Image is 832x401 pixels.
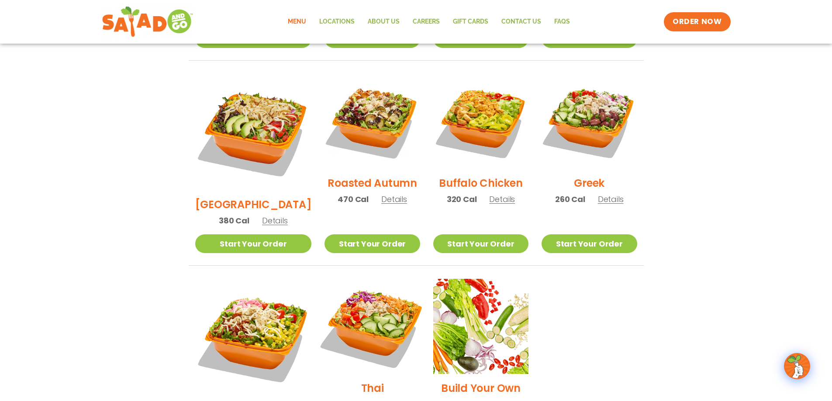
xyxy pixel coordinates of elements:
[361,12,406,32] a: About Us
[281,12,577,32] nav: Menu
[447,193,477,205] span: 320 Cal
[673,17,722,27] span: ORDER NOW
[328,175,417,191] h2: Roasted Autumn
[433,279,528,374] img: Product photo for Build Your Own
[548,12,577,32] a: FAQs
[361,380,384,396] h2: Thai
[433,74,528,169] img: Product photo for Buffalo Chicken Salad
[313,12,361,32] a: Locations
[195,197,312,212] h2: [GEOGRAPHIC_DATA]
[195,279,312,395] img: Product photo for Jalapeño Ranch Salad
[433,234,528,253] a: Start Your Order
[195,74,312,190] img: Product photo for BBQ Ranch Salad
[495,12,548,32] a: Contact Us
[439,175,522,191] h2: Buffalo Chicken
[381,194,407,205] span: Details
[555,193,585,205] span: 260 Cal
[325,234,420,253] a: Start Your Order
[325,74,420,169] img: Product photo for Roasted Autumn Salad
[446,12,495,32] a: GIFT CARDS
[664,12,730,31] a: ORDER NOW
[441,380,521,396] h2: Build Your Own
[542,74,637,169] img: Product photo for Greek Salad
[195,234,312,253] a: Start Your Order
[598,194,624,205] span: Details
[316,271,428,382] img: Product photo for Thai Salad
[262,215,288,226] span: Details
[281,12,313,32] a: Menu
[102,4,194,39] img: new-SAG-logo-768×292
[338,193,369,205] span: 470 Cal
[489,194,515,205] span: Details
[219,215,249,226] span: 380 Cal
[542,234,637,253] a: Start Your Order
[406,12,446,32] a: Careers
[785,354,809,378] img: wpChatIcon
[574,175,604,191] h2: Greek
